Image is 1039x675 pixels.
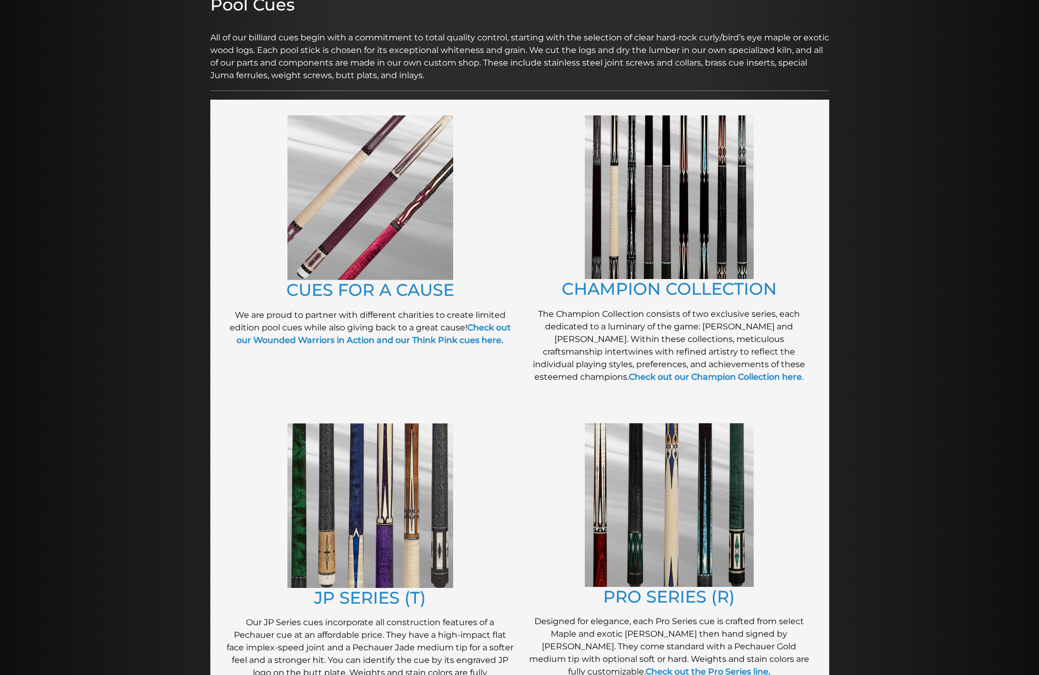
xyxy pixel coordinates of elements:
a: CHAMPION COLLECTION [562,278,777,299]
a: JP SERIES (T) [314,587,426,608]
a: PRO SERIES (R) [603,586,735,607]
p: All of our billiard cues begin with a commitment to total quality control, starting with the sele... [210,19,829,82]
p: We are proud to partner with different charities to create limited edition pool cues while also g... [226,309,515,347]
a: Check out our Champion Collection here [629,372,802,382]
a: Check out our Wounded Warriors in Action and our Think Pink cues here. [237,323,511,345]
p: The Champion Collection consists of two exclusive series, each dedicated to a luminary of the gam... [525,308,813,383]
a: CUES FOR A CAUSE [286,280,454,300]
